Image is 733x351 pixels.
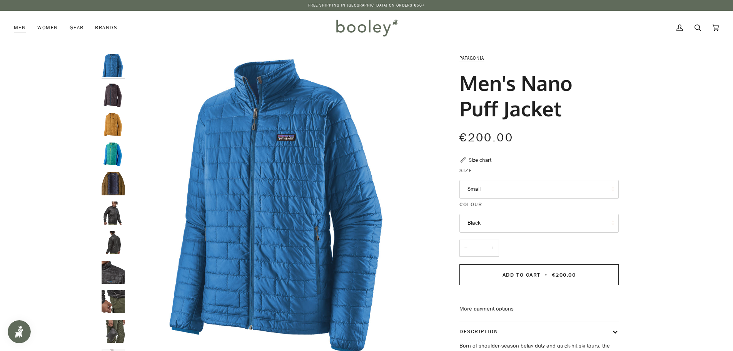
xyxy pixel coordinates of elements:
[459,200,482,208] span: Colour
[102,202,125,225] img: Patagonia Men's Nano Puff Jacket Black - Booley Galway
[459,264,619,285] button: Add to Cart • €200.00
[459,130,513,146] span: €200.00
[14,24,26,32] span: Men
[459,70,613,121] h1: Men's Nano Puff Jacket
[487,240,499,257] button: +
[32,11,63,45] a: Women
[459,166,472,175] span: Size
[459,240,472,257] button: −
[459,321,619,342] button: Description
[552,271,576,279] span: €200.00
[64,11,90,45] a: Gear
[459,240,499,257] input: Quantity
[102,54,125,77] img: Patagonia Men's Nano Puff Jacket Endless Blue - Booley Galway
[308,2,425,8] p: Free Shipping in [GEOGRAPHIC_DATA] on Orders €50+
[37,24,58,32] span: Women
[102,320,125,343] img: Patagonia Men's Nano Puff Jacket Black - booley Galway
[543,271,550,279] span: •
[102,113,125,136] img: Patagonia Men's Nano Puff Jacket Pufferfish Gold - Booley Galway
[102,84,125,107] img: Patagonia Men's Nano Puff Jacket Obsidian Plum - Booley Galway
[459,55,484,61] a: Patagonia
[102,290,125,313] img: Patagonia Men's Nano Puff Jacket Black - Booley Galway
[459,214,619,233] button: Black
[8,320,31,343] iframe: Button to open loyalty program pop-up
[469,156,491,164] div: Size chart
[89,11,123,45] a: Brands
[70,24,84,32] span: Gear
[102,143,125,166] img: Patagonia Men's Nano Puff Jacket Subtidal Blue - Booley Galway
[102,261,125,284] img: Patagonia Men's Nano Puff Jacket Black - Booley Galway
[102,231,125,254] img: Patagonia Men's Nano Puff Jacket Black - Booley Galway
[459,305,619,313] a: More payment options
[102,172,125,195] img: Patagonia Men's Nano Puff Jacket Coriander Brown / River Delta Multi / Smolder Blue - booley Galway
[503,271,541,279] span: Add to Cart
[333,17,400,39] img: Booley
[14,11,32,45] a: Men
[95,24,117,32] span: Brands
[459,180,619,199] button: Small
